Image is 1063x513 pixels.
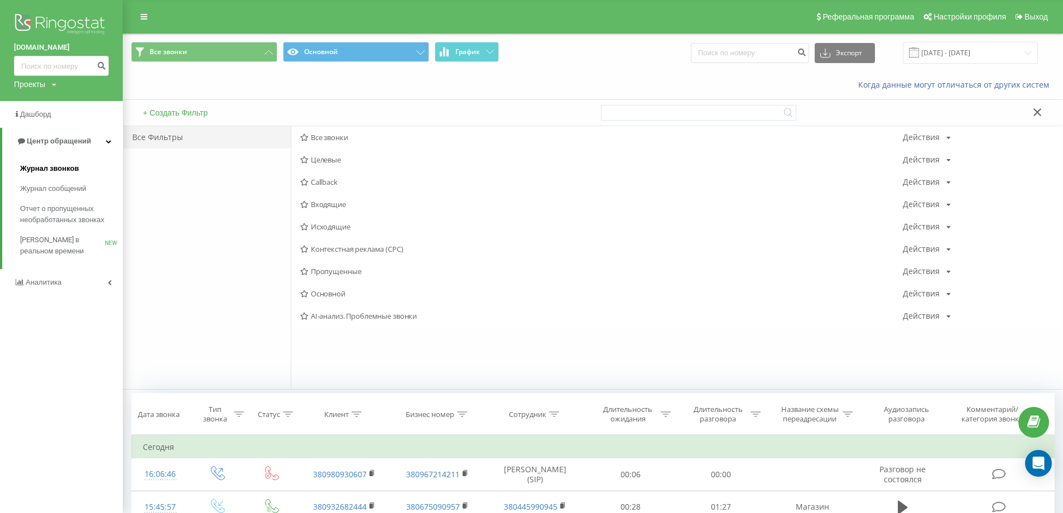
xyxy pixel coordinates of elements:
[199,405,231,424] div: Тип звонка
[300,178,903,186] span: Callback
[20,230,123,261] a: [PERSON_NAME] в реальном времениNEW
[406,410,454,419] div: Бизнес номер
[903,156,940,164] div: Действия
[903,312,940,320] div: Действия
[406,469,460,480] a: 380967214211
[132,436,1055,458] td: Сегодня
[903,200,940,208] div: Действия
[903,223,940,231] div: Действия
[691,43,809,63] input: Поиск по номеру
[26,278,61,286] span: Аналитика
[676,458,766,491] td: 00:00
[903,290,940,298] div: Действия
[300,290,903,298] span: Основной
[313,501,367,512] a: 380932682444
[903,178,940,186] div: Действия
[1024,12,1048,21] span: Выход
[1030,107,1046,119] button: Закрыть
[870,405,942,424] div: Аудиозапись разговора
[435,42,499,62] button: График
[14,42,109,53] a: [DOMAIN_NAME]
[484,458,585,491] td: [PERSON_NAME] (SIP)
[934,12,1006,21] span: Настройки профиля
[14,79,45,90] div: Проекты
[300,223,903,231] span: Исходящие
[20,110,51,118] span: Дашборд
[20,199,123,230] a: Отчет о пропущенных необработанных звонках
[509,410,546,419] div: Сотрудник
[14,56,109,76] input: Поиск по номеру
[27,137,91,145] span: Центр обращений
[455,48,480,56] span: График
[598,405,658,424] div: Длительность ожидания
[14,11,109,39] img: Ringostat logo
[20,234,105,257] span: [PERSON_NAME] в реальном времени
[822,12,914,21] span: Реферальная программа
[324,410,349,419] div: Клиент
[300,156,903,164] span: Целевые
[131,42,277,62] button: Все звонки
[20,163,79,174] span: Журнал звонков
[300,133,903,141] span: Все звонки
[150,47,187,56] span: Все звонки
[138,410,180,419] div: Дата звонка
[300,267,903,275] span: Пропущенные
[960,405,1025,424] div: Комментарий/категория звонка
[258,410,280,419] div: Статус
[1025,450,1052,477] div: Open Intercom Messenger
[585,458,675,491] td: 00:06
[879,464,926,485] span: Разговор не состоялся
[20,179,123,199] a: Журнал сообщений
[20,183,86,194] span: Журнал сообщений
[20,159,123,179] a: Журнал звонков
[20,203,117,226] span: Отчет о пропущенных необработанных звонках
[283,42,429,62] button: Основной
[406,501,460,512] a: 380675090957
[815,43,875,63] button: Экспорт
[688,405,748,424] div: Длительность разговора
[143,463,178,485] div: 16:06:46
[780,405,840,424] div: Название схемы переадресации
[903,245,940,253] div: Действия
[313,469,367,480] a: 380980930607
[858,79,1055,90] a: Когда данные могут отличаться от других систем
[123,126,291,148] div: Все Фильтры
[300,312,903,320] span: AI-анализ. Проблемные звонки
[300,200,903,208] span: Входящие
[2,128,123,155] a: Центр обращений
[140,108,211,118] button: + Создать Фильтр
[903,133,940,141] div: Действия
[903,267,940,275] div: Действия
[504,501,557,512] a: 380445990945
[300,245,903,253] span: Контекстная реклама (CPC)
